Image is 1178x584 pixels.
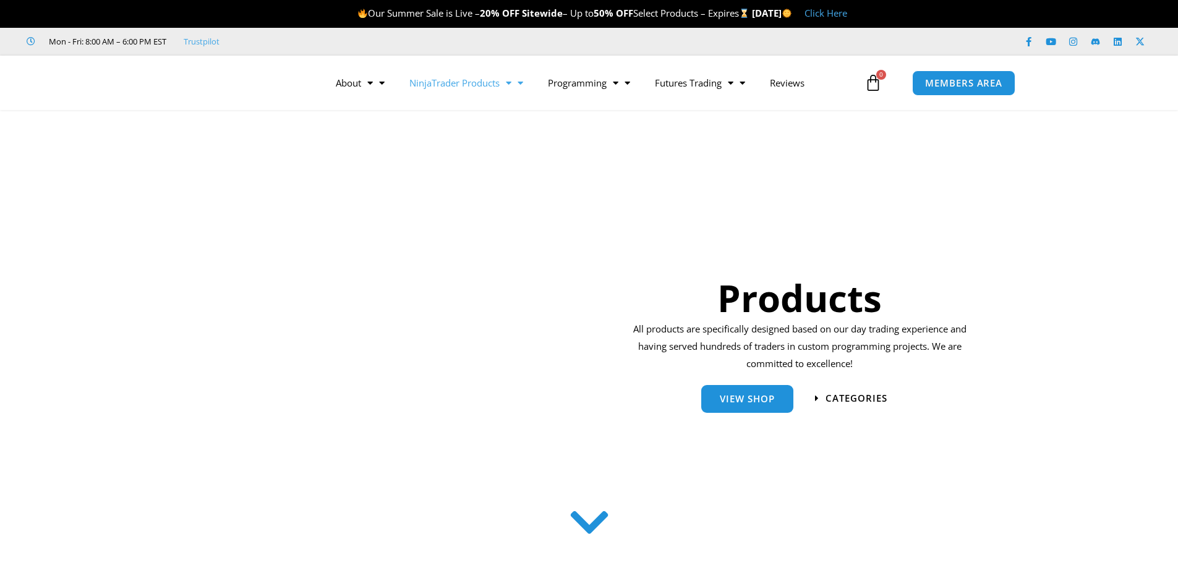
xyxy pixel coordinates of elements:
span: Mon - Fri: 8:00 AM – 6:00 PM EST [46,34,166,49]
a: Programming [536,69,642,97]
h1: Products [629,272,971,324]
a: categories [815,394,887,403]
span: Our Summer Sale is Live – – Up to Select Products – Expires [357,7,752,19]
p: All products are specifically designed based on our day trading experience and having served hund... [629,321,971,373]
a: Trustpilot [184,34,220,49]
img: 🌞 [782,9,792,18]
span: View Shop [720,394,775,404]
span: categories [826,394,887,403]
a: Click Here [805,7,847,19]
img: 🔥 [358,9,367,18]
a: About [323,69,397,97]
strong: [DATE] [752,7,792,19]
img: ⌛ [740,9,749,18]
a: 0 [846,65,900,101]
nav: Menu [323,69,861,97]
a: MEMBERS AREA [912,70,1015,96]
span: MEMBERS AREA [925,78,1002,88]
img: ProductsSection scaled | Affordable Indicators – NinjaTrader [234,172,562,485]
a: Futures Trading [642,69,758,97]
a: Reviews [758,69,817,97]
a: NinjaTrader Products [397,69,536,97]
strong: 50% OFF [594,7,633,19]
a: View Shop [701,385,793,413]
strong: Sitewide [522,7,563,19]
strong: 20% OFF [480,7,519,19]
span: 0 [876,70,886,80]
img: LogoAI | Affordable Indicators – NinjaTrader [146,61,279,105]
